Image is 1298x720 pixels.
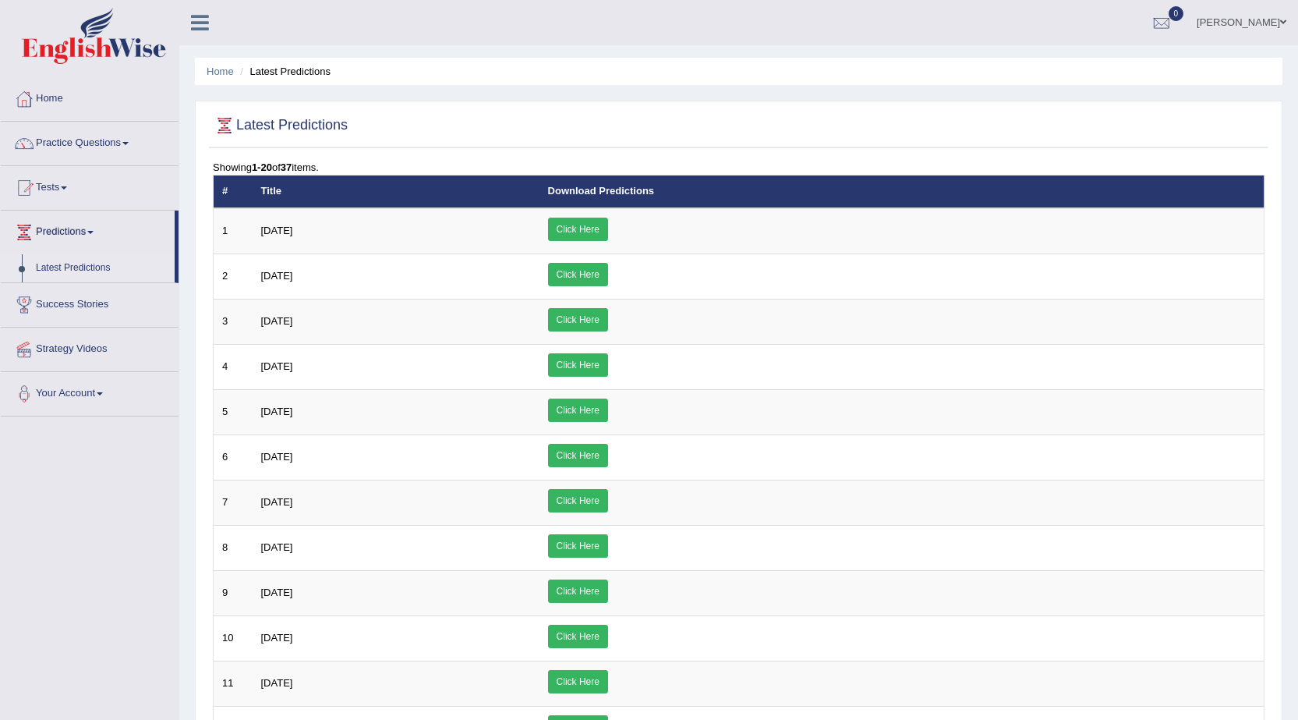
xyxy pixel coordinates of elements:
a: Click Here [548,308,608,332]
a: Predictions [1,211,175,250]
a: Latest Predictions [29,254,175,282]
a: Strategy Videos [1,328,179,367]
a: Home [1,77,179,116]
a: Your Account [1,372,179,411]
a: Tests [1,166,179,205]
span: 0 [1169,6,1184,21]
td: 4 [214,344,253,389]
a: Click Here [548,263,608,286]
td: 9 [214,570,253,615]
span: [DATE] [261,496,293,508]
b: 37 [281,161,292,173]
td: 5 [214,389,253,434]
a: Click Here [548,580,608,603]
h2: Latest Predictions [213,114,348,137]
span: [DATE] [261,541,293,553]
span: [DATE] [261,587,293,598]
a: Home [207,66,234,77]
th: # [214,176,253,208]
a: Click Here [548,534,608,558]
span: [DATE] [261,632,293,644]
div: Showing of items. [213,160,1264,175]
a: Click Here [548,218,608,241]
td: 3 [214,299,253,344]
th: Title [253,176,539,208]
th: Download Predictions [539,176,1264,208]
a: Practice Questions [1,122,179,161]
span: [DATE] [261,360,293,372]
a: Click Here [548,399,608,422]
li: Latest Predictions [236,64,331,79]
td: 10 [214,615,253,661]
span: [DATE] [261,225,293,236]
span: [DATE] [261,270,293,282]
td: 1 [214,208,253,254]
b: 1-20 [252,161,272,173]
td: 11 [214,661,253,706]
td: 7 [214,480,253,525]
td: 8 [214,525,253,570]
a: Success Stories [1,283,179,322]
a: Click Here [548,625,608,648]
a: Click Here [548,489,608,513]
td: 6 [214,434,253,480]
span: [DATE] [261,451,293,463]
span: [DATE] [261,315,293,327]
a: Click Here [548,353,608,377]
td: 2 [214,254,253,299]
span: [DATE] [261,677,293,689]
a: Click Here [548,670,608,693]
a: Click Here [548,444,608,467]
span: [DATE] [261,406,293,417]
